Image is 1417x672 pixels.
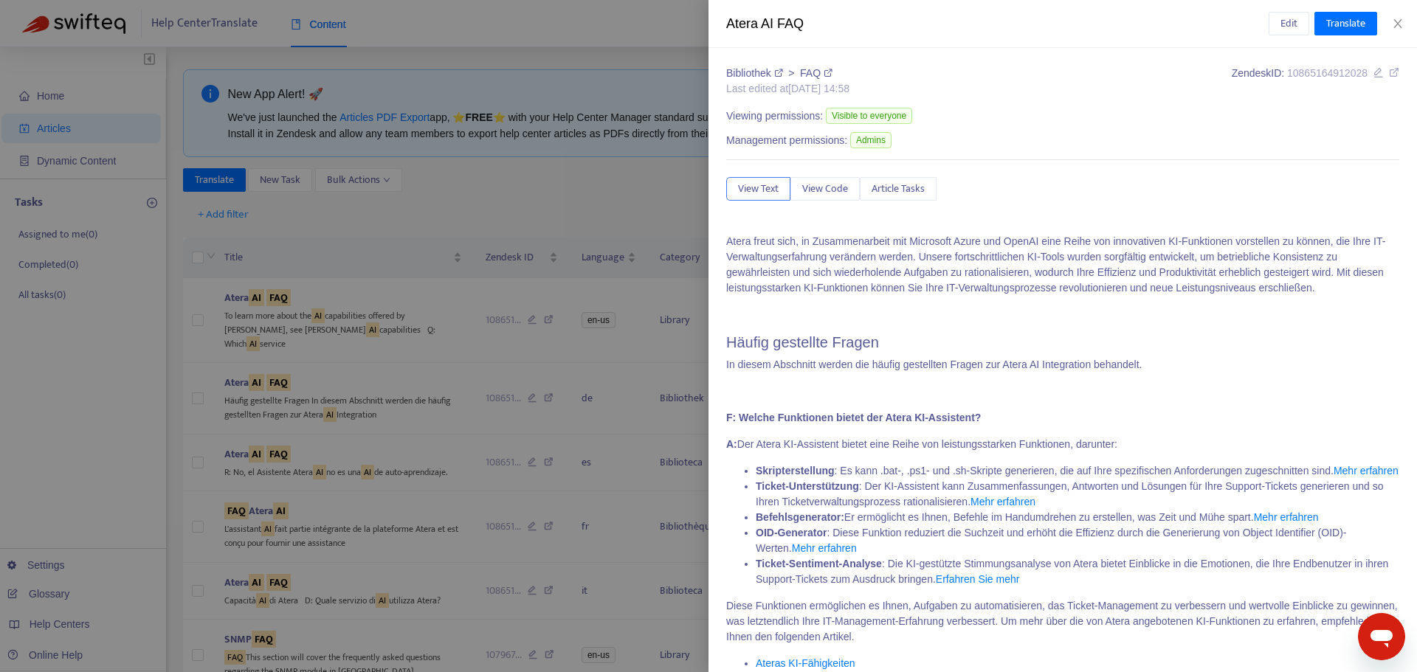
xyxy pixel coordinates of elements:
a: Mehr erfahren [1334,465,1399,477]
li: : Diese Funktion reduziert die Suchzeit und erhöht die Effizienz durch die Generierung von Object... [756,525,1399,556]
strong: Ticket-Sentiment-Analyse [756,558,882,569]
div: > [726,66,849,81]
a: Erfahren Sie mehr [936,573,1020,585]
span: Admins [850,132,892,148]
button: Edit [1269,12,1309,35]
div: Zendesk ID: [1232,66,1399,97]
span: Article Tasks [872,181,925,197]
p: Atera freut sich, in Zusammenarbeit mit Microsoft Azure und OpenAI eine Reihe von innovativen KI-... [726,234,1399,296]
span: 10865164912028 [1287,67,1368,79]
li: : Der KI-Assistent kann Zusammenfassungen, Antworten und Lösungen für Ihre Support-Tickets generi... [756,479,1399,510]
span: Visible to everyone [826,108,912,124]
div: Atera AI FAQ [726,14,1269,34]
span: Edit [1280,15,1297,32]
button: Translate [1314,12,1377,35]
p: In diesem Abschnitt werden die häufig gestellten Fragen zur Atera AI Integration behandelt. [726,357,1399,373]
span: close [1392,18,1404,30]
a: Mehr erfahren [1254,511,1319,523]
span: Management permissions: [726,133,847,148]
a: Mehr erfahren [792,542,857,554]
span: Viewing permissions: [726,108,823,124]
div: Last edited at [DATE] 14:58 [726,81,849,97]
span: Translate [1326,15,1365,32]
li: : Die KI-gestützte Stimmungsanalyse von Atera bietet Einblicke in die Emotionen, die Ihre Endbenu... [756,556,1399,587]
strong: OID-Generator [756,527,827,538]
a: Bibliothek [726,67,785,79]
p: Der Atera KI-Assistent bietet eine Reihe von leistungsstarken Funktionen, darunter: [726,437,1399,452]
span: View Text [738,181,779,197]
a: FAQ [800,67,832,79]
li: : Es kann .bat-, .ps1- und .sh-Skripte generieren, die auf Ihre spezifischen Anforderungen zugesc... [756,463,1399,479]
button: Close [1387,17,1408,31]
li: Er ermöglicht es Ihnen, Befehle im Handumdrehen zu erstellen, was Zeit und Mühe spart. [756,510,1399,525]
strong: Skripterstellung [756,465,835,477]
strong: Ticket-Unterstützung [756,480,859,492]
button: View Text [726,177,790,201]
p: Diese Funktionen ermöglichen es Ihnen, Aufgaben zu automatisieren, das Ticket-Management zu verbe... [726,598,1399,645]
strong: A: [726,438,737,450]
iframe: Button to launch messaging window [1358,613,1405,660]
a: Ateras KI-Fähigkeiten [756,657,855,669]
strong: Befehlsgenerator: [756,511,844,523]
span: View Code [802,181,848,197]
h2: Häufig gestellte Fragen [726,333,1399,351]
button: View Code [790,177,860,201]
strong: F: Welche Funktionen bietet der Atera KI-Assistent? [726,412,981,423]
a: Mehr erfahren [970,496,1035,508]
button: Article Tasks [860,177,937,201]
